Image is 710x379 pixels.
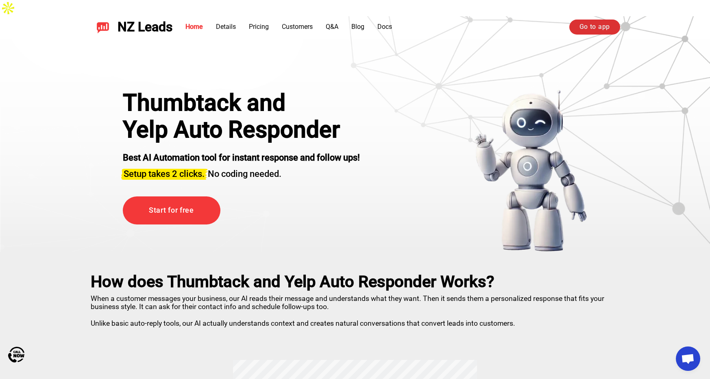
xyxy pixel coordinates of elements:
span: NZ Leads [118,20,172,35]
a: Open chat [676,346,700,371]
a: Details [216,23,236,30]
h1: Yelp Auto Responder [123,116,360,143]
h2: How does Thumbtack and Yelp Auto Responder Works? [91,272,619,291]
a: Blog [351,23,364,30]
img: yelp bot [474,89,588,252]
a: Customers [282,23,313,30]
a: Docs [377,23,392,30]
a: Pricing [249,23,269,30]
a: Go to app [569,20,620,34]
img: Call Now [8,346,24,363]
img: NZ Leads logo [96,20,109,33]
h3: No coding needed. [123,164,360,180]
a: Q&A [326,23,338,30]
span: Setup takes 2 clicks. [124,169,205,179]
strong: Best AI Automation tool for instant response and follow ups! [123,152,360,163]
a: Home [185,23,203,30]
a: Start for free [123,196,220,224]
p: When a customer messages your business, our AI reads their message and understands what they want... [91,291,619,327]
div: Thumbtack and [123,89,360,116]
